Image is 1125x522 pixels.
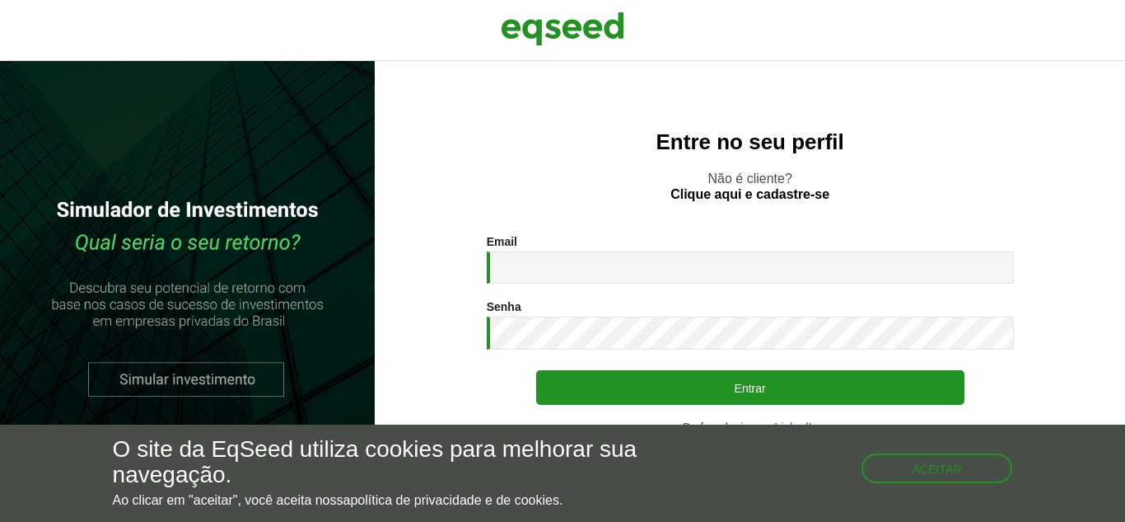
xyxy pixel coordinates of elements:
[861,454,1013,483] button: Aceitar
[113,437,653,488] h5: O site da EqSeed utiliza cookies para melhorar sua navegação.
[501,8,624,49] img: EqSeed Logo
[487,236,517,247] label: Email
[536,370,964,405] button: Entrar
[670,188,829,201] a: Clique aqui e cadastre-se
[408,130,1092,154] h2: Entre no seu perfil
[408,171,1092,202] p: Não é cliente?
[487,421,1014,433] div: Ou faça login com
[775,421,819,433] a: LinkedIn
[350,494,559,507] a: política de privacidade e de cookies
[113,492,653,508] p: Ao clicar em "aceitar", você aceita nossa .
[487,301,521,313] label: Senha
